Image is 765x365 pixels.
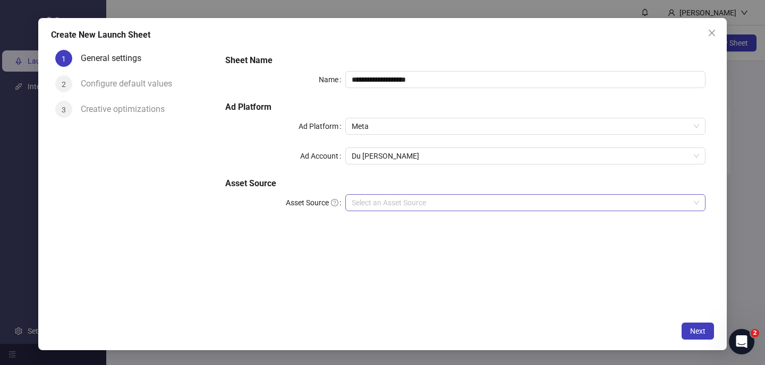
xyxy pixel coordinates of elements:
span: 1 [62,55,66,63]
div: Configure default values [81,75,181,92]
span: 3 [62,106,66,114]
label: Name [319,71,345,88]
h5: Ad Platform [225,101,705,114]
span: Next [690,327,705,335]
span: close [708,29,716,37]
span: 2 [62,80,66,89]
label: Asset Source [286,194,345,211]
button: Next [682,323,714,340]
span: question-circle [331,199,338,206]
div: General settings [81,50,150,67]
label: Ad Platform [299,118,345,135]
span: Meta [352,118,699,134]
iframe: Intercom live chat [729,329,754,354]
button: Close [703,24,720,41]
span: Du Tran [352,148,699,164]
div: Creative optimizations [81,101,173,118]
label: Ad Account [300,147,345,164]
h5: Asset Source [225,177,705,190]
div: Create New Launch Sheet [51,29,714,41]
span: 2 [751,329,759,337]
h5: Sheet Name [225,54,705,67]
input: Name [345,71,705,88]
